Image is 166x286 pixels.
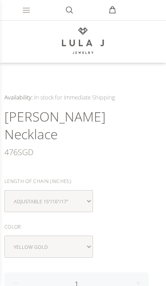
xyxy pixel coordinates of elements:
h1: [PERSON_NAME] necklace [4,108,149,143]
span: Availability: [4,93,33,101]
span: In stock for Immediate Shipping [34,93,115,101]
div: SGD [4,143,149,161]
div: Color: [4,221,149,233]
span: 476 [4,143,18,161]
div: Length of Chain (inches): [4,175,149,187]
